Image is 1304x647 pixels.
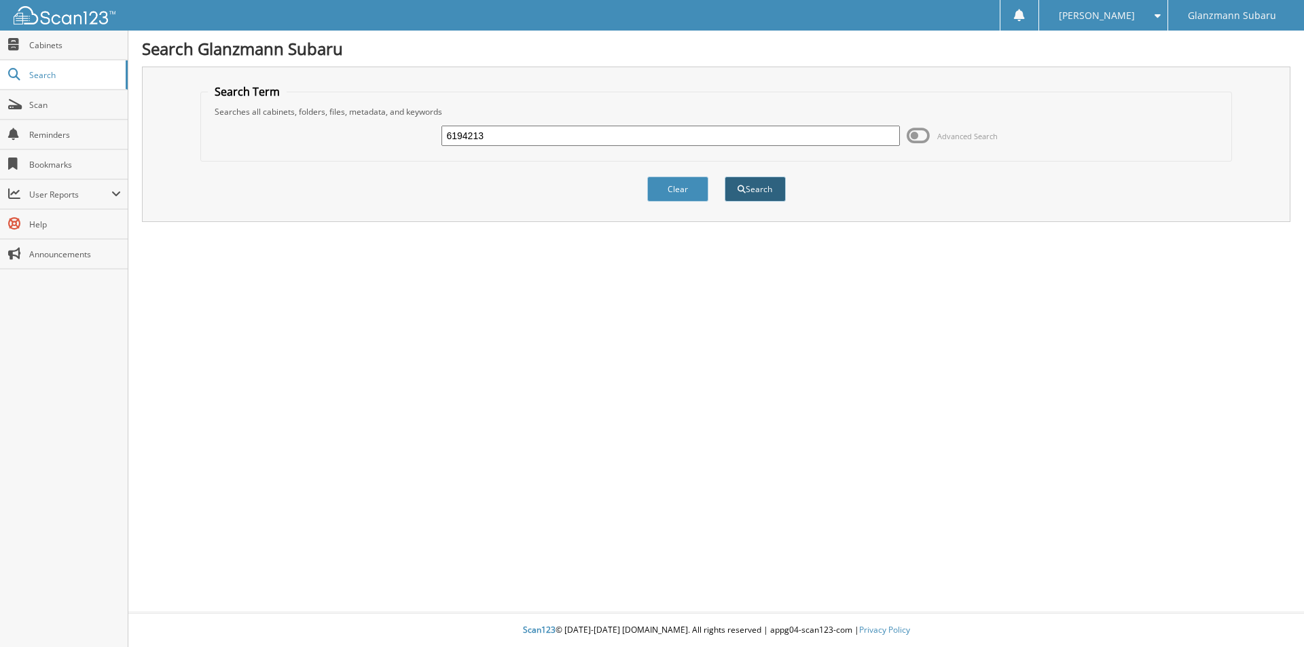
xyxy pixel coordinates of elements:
[29,189,111,200] span: User Reports
[29,69,119,81] span: Search
[647,177,708,202] button: Clear
[29,219,121,230] span: Help
[725,177,786,202] button: Search
[142,37,1290,60] h1: Search Glanzmann Subaru
[29,129,121,141] span: Reminders
[29,159,121,170] span: Bookmarks
[523,624,556,635] span: Scan123
[29,39,121,51] span: Cabinets
[208,84,287,99] legend: Search Term
[859,624,910,635] a: Privacy Policy
[1059,12,1135,20] span: [PERSON_NAME]
[14,6,115,24] img: scan123-logo-white.svg
[208,106,1225,117] div: Searches all cabinets, folders, files, metadata, and keywords
[1188,12,1276,20] span: Glanzmann Subaru
[937,131,998,141] span: Advanced Search
[128,614,1304,647] div: © [DATE]-[DATE] [DOMAIN_NAME]. All rights reserved | appg04-scan123-com |
[29,99,121,111] span: Scan
[29,248,121,260] span: Announcements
